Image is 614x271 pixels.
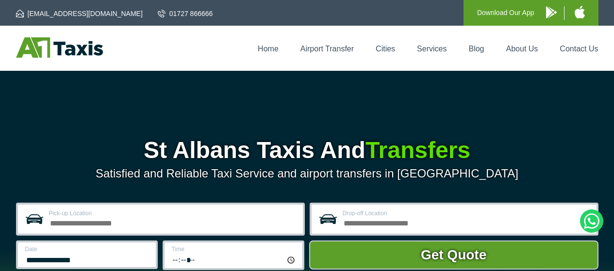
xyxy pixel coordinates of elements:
a: Cities [376,45,395,53]
a: Blog [468,45,484,53]
label: Date [25,246,150,252]
label: Time [172,246,297,252]
img: A1 Taxis iPhone App [575,6,585,18]
a: Airport Transfer [300,45,354,53]
button: Get Quote [309,240,598,270]
label: Pick-up Location [49,210,297,216]
a: Home [258,45,279,53]
img: A1 Taxis Android App [546,6,557,18]
p: Satisfied and Reliable Taxi Service and airport transfers in [GEOGRAPHIC_DATA] [16,167,598,180]
span: Transfers [365,137,470,163]
a: 01727 866666 [158,9,213,18]
a: Contact Us [560,45,598,53]
a: Services [417,45,447,53]
label: Drop-off Location [343,210,591,216]
h1: St Albans Taxis And [16,139,598,162]
a: About Us [506,45,538,53]
a: [EMAIL_ADDRESS][DOMAIN_NAME] [16,9,143,18]
p: Download Our App [477,7,534,19]
img: A1 Taxis St Albans LTD [16,37,103,58]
